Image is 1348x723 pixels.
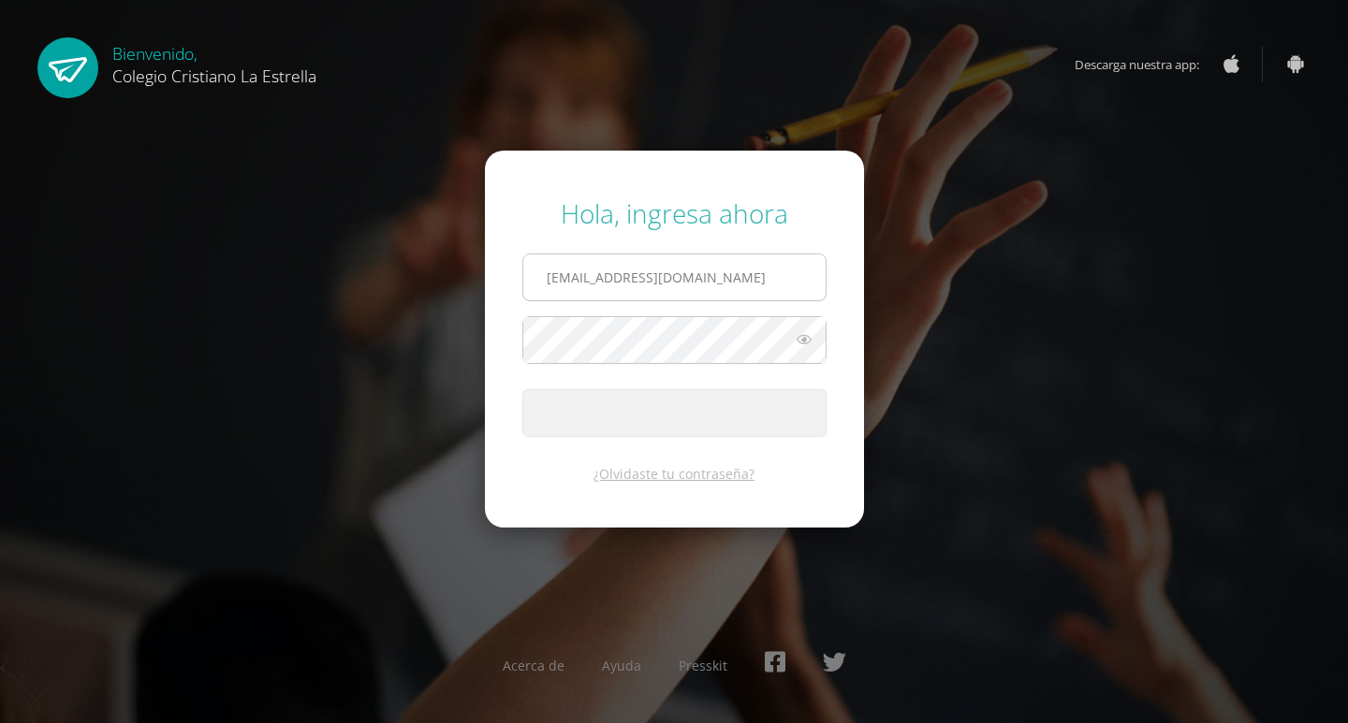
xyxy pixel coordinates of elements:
input: Correo electrónico o usuario [523,254,826,300]
span: Colegio Cristiano La Estrella [112,65,316,87]
button: Ingresar [522,389,827,437]
a: Acerca de [503,657,564,674]
a: ¿Olvidaste tu contraseña? [593,465,755,483]
a: Presskit [679,657,727,674]
div: Hola, ingresa ahora [522,195,827,231]
span: Descarga nuestra app: [1075,47,1218,82]
div: Bienvenido, [112,37,316,87]
a: Ayuda [602,657,641,674]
